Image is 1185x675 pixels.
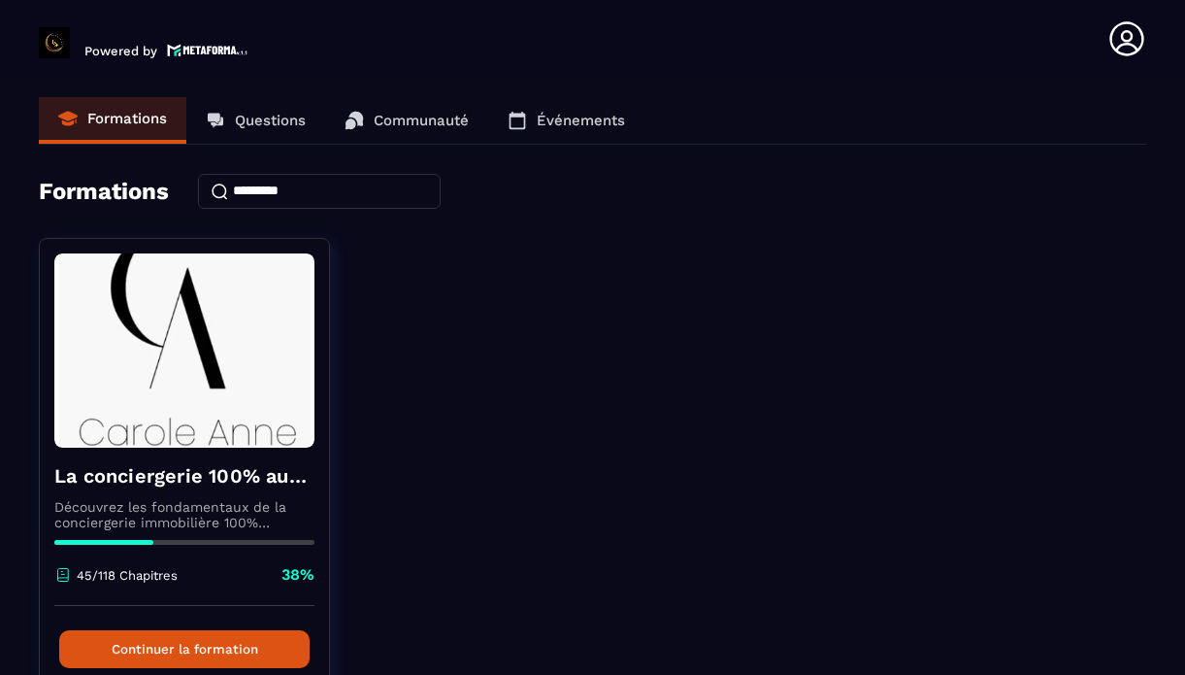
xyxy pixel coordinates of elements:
p: Formations [87,110,167,127]
p: Powered by [84,44,157,58]
h4: La conciergerie 100% automatisée [54,462,314,489]
h4: Formations [39,178,169,205]
p: 45/118 Chapitres [77,568,178,583]
p: Découvrez les fondamentaux de la conciergerie immobilière 100% automatisée. Cette formation est c... [54,499,314,530]
img: formation-background [54,253,314,448]
p: Communauté [374,112,469,129]
p: Questions [235,112,306,129]
a: Formations [39,97,186,144]
img: logo [167,42,248,58]
p: Événements [537,112,625,129]
a: Événements [488,97,644,144]
img: logo-branding [39,27,70,58]
button: Continuer la formation [59,630,310,668]
p: 38% [281,564,314,586]
a: Communauté [325,97,488,144]
a: Questions [186,97,325,144]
